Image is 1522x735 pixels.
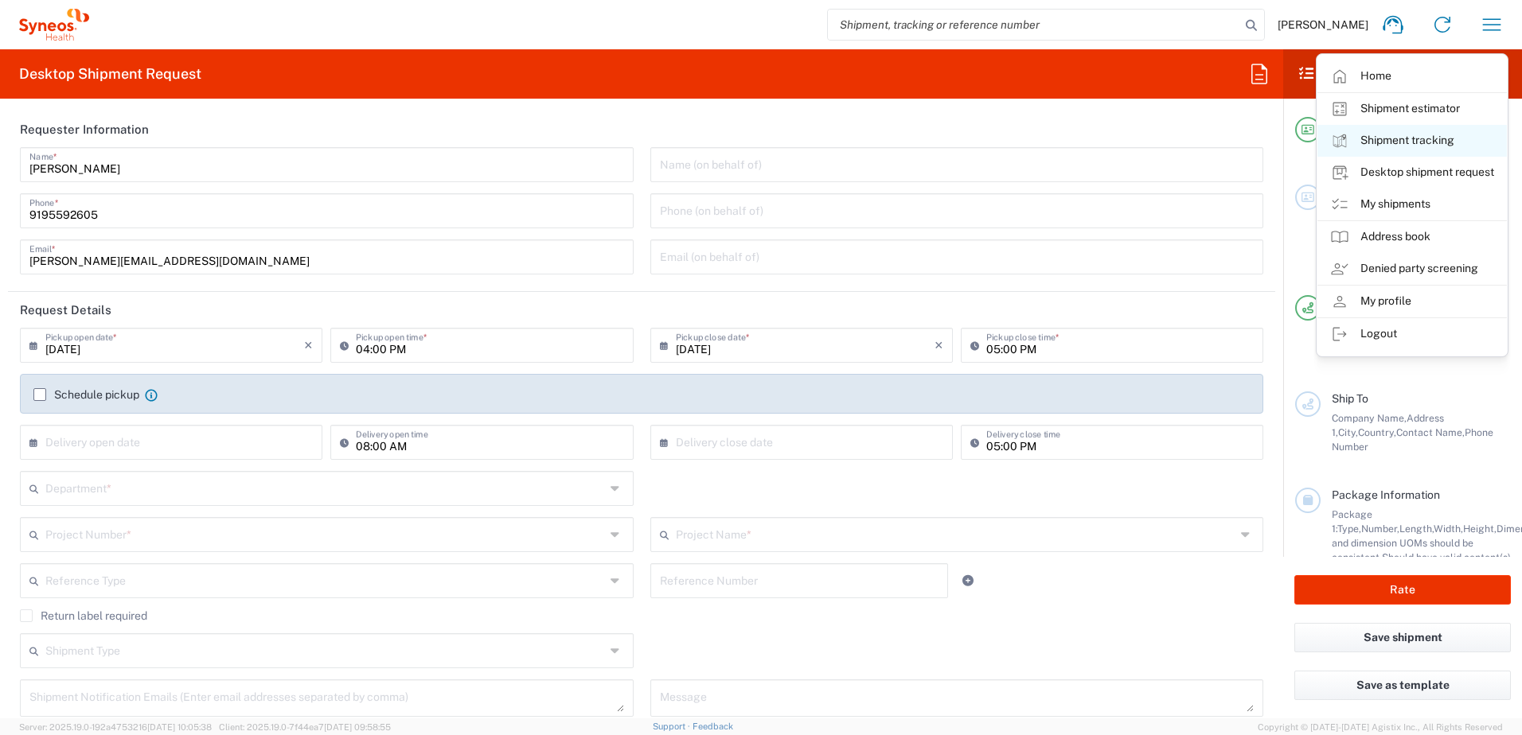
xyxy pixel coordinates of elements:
a: Desktop shipment request [1317,157,1507,189]
a: Add Reference [957,570,979,592]
span: Length, [1399,523,1434,535]
span: Number, [1361,523,1399,535]
a: Denied party screening [1317,253,1507,285]
button: Save shipment [1294,623,1511,652]
span: Ship To [1332,392,1368,405]
button: Save as template [1294,671,1511,700]
a: My shipments [1317,189,1507,220]
a: Support [653,721,693,731]
h2: Request Details [20,302,111,318]
a: My profile [1317,286,1507,317]
span: Should have valid content(s) [1382,551,1511,563]
span: [PERSON_NAME] [1278,17,1368,32]
span: Country, [1358,426,1396,438]
span: Height, [1463,523,1497,535]
span: Width, [1434,523,1463,535]
span: Client: 2025.19.0-7f44ea7 [219,722,391,732]
h2: Desktop Shipment Request [19,64,201,84]
h2: Requester Information [20,122,149,138]
span: Type, [1337,523,1361,535]
span: Server: 2025.19.0-192a4753216 [19,722,212,732]
span: Copyright © [DATE]-[DATE] Agistix Inc., All Rights Reserved [1258,720,1503,734]
label: Return label required [20,609,147,622]
a: Address book [1317,221,1507,253]
span: [DATE] 09:58:55 [324,722,391,732]
span: Package Information [1332,488,1440,501]
span: City, [1338,426,1358,438]
i: × [304,332,313,358]
i: × [935,332,943,358]
a: Feedback [693,721,733,731]
label: Schedule pickup [33,388,139,401]
button: Rate [1294,575,1511,605]
a: Shipment tracking [1317,125,1507,157]
h2: Shipment Checklist [1298,64,1458,84]
a: Shipment estimator [1317,93,1507,125]
a: Logout [1317,318,1507,350]
span: Package 1: [1332,508,1372,535]
span: Company Name, [1332,412,1407,424]
a: Home [1317,60,1507,92]
input: Shipment, tracking or reference number [828,10,1240,40]
span: Contact Name, [1396,426,1465,438]
span: [DATE] 10:05:38 [147,722,212,732]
